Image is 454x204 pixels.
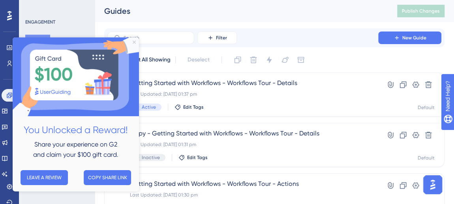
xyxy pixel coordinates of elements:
[22,103,105,111] span: Share your experience on G2
[130,129,356,138] span: Copy - Getting Started with Workflows - Workflows Tour - Details
[197,32,237,44] button: Filter
[120,3,123,6] div: Close Preview
[378,32,441,44] button: New Guide
[142,104,156,110] span: Active
[130,78,356,88] span: Getting Started with Workflows - Workflows Tour - Details
[25,19,55,25] div: ENGAGEMENT
[130,179,356,189] span: Getting Started with Workflows - Workflows Tour - Actions
[19,2,49,11] span: Need Help?
[402,8,440,14] span: Publish Changes
[178,154,208,161] button: Edit Tags
[104,6,377,17] div: Guides
[183,104,204,110] span: Edit Tags
[21,113,106,121] span: and claim your $100 gift card.
[71,133,118,148] button: COPY SHARE LINK
[8,133,55,148] button: LEAVE A REVIEW
[180,53,217,67] button: Deselect
[125,55,171,65] span: Select All Showing
[6,85,120,100] h2: You Unlocked a Reward!
[216,35,227,41] span: Filter
[130,192,356,198] div: Last Updated: [DATE] 01:30 pm
[142,154,160,161] span: Inactive
[418,155,435,161] div: Default
[130,141,356,148] div: Last Updated: [DATE] 01:31 pm
[402,35,426,41] span: New Guide
[130,91,356,97] div: Last Updated: [DATE] 01:37 pm
[25,35,50,49] button: Guides
[124,35,188,41] input: Search
[187,154,208,161] span: Edit Tags
[421,173,445,197] iframe: UserGuiding AI Assistant Launcher
[188,55,210,65] span: Deselect
[174,104,204,110] button: Edit Tags
[418,104,435,111] div: Default
[397,5,445,17] button: Publish Changes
